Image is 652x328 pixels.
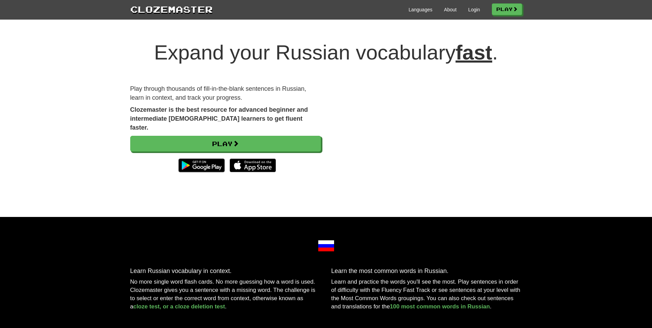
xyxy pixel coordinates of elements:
p: Learn and practice the words you'll see the most. Play sentences in order of difficulty with the ... [331,278,522,311]
strong: Clozemaster is the best resource for advanced beginner and intermediate [DEMOGRAPHIC_DATA] learne... [130,106,308,131]
a: Login [468,6,480,13]
h3: Learn Russian vocabulary in context. [130,268,321,275]
a: Play [130,136,321,152]
a: Play [492,3,522,15]
a: Clozemaster [130,3,213,15]
h1: Expand your Russian vocabulary . [130,41,522,64]
a: About [444,6,457,13]
a: Languages [409,6,432,13]
img: Get it on Google Play [175,155,228,176]
a: 100 most common words in Russian [390,303,490,310]
u: fast [455,41,492,64]
p: No more single word flash cards. No more guessing how a word is used. Clozemaster gives you a sen... [130,278,321,311]
a: cloze test, or a cloze deletion test [133,303,225,310]
h3: Learn the most common words in Russian. [331,268,522,275]
p: Play through thousands of fill-in-the-blank sentences in Russian, learn in context, and track you... [130,85,321,102]
img: Download_on_the_App_Store_Badge_US-UK_135x40-25178aeef6eb6b83b96f5f2d004eda3bffbb37122de64afbaef7... [230,158,276,172]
